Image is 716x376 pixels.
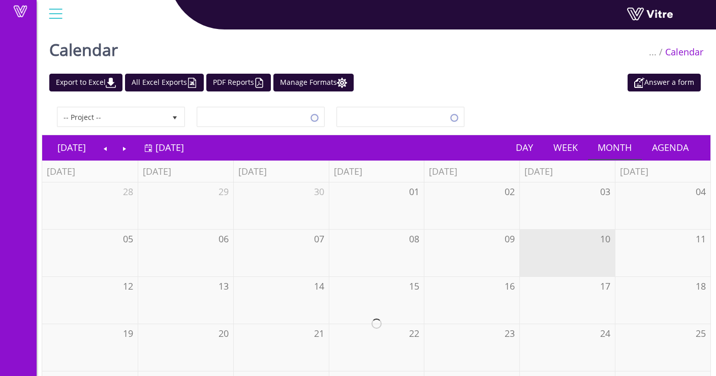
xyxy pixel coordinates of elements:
th: [DATE] [42,161,138,182]
li: Calendar [657,46,703,59]
a: Manage Formats [273,74,354,91]
span: [DATE] [155,141,184,153]
th: [DATE] [138,161,233,182]
a: Export to Excel [49,74,122,91]
img: cal_download.png [106,78,116,88]
span: select [305,108,324,126]
img: appointment_white2.png [634,78,644,88]
a: PDF Reports [206,74,271,91]
h1: Calendar [49,25,118,69]
th: [DATE] [424,161,519,182]
img: cal_pdf.png [254,78,264,88]
a: Month [588,136,642,159]
a: [DATE] [47,136,96,159]
th: [DATE] [233,161,329,182]
span: -- Project -- [58,108,166,126]
a: Week [543,136,588,159]
a: Day [506,136,543,159]
th: [DATE] [615,161,710,182]
a: Answer a form [628,74,701,91]
a: [DATE] [144,136,184,159]
span: select [166,108,184,126]
img: cal_excel.png [187,78,197,88]
span: ... [649,46,657,58]
th: [DATE] [519,161,615,182]
span: select [445,108,463,126]
a: Previous [96,136,115,159]
th: [DATE] [329,161,424,182]
a: Agenda [642,136,699,159]
a: All Excel Exports [125,74,204,91]
img: cal_settings.png [337,78,347,88]
a: Next [115,136,134,159]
